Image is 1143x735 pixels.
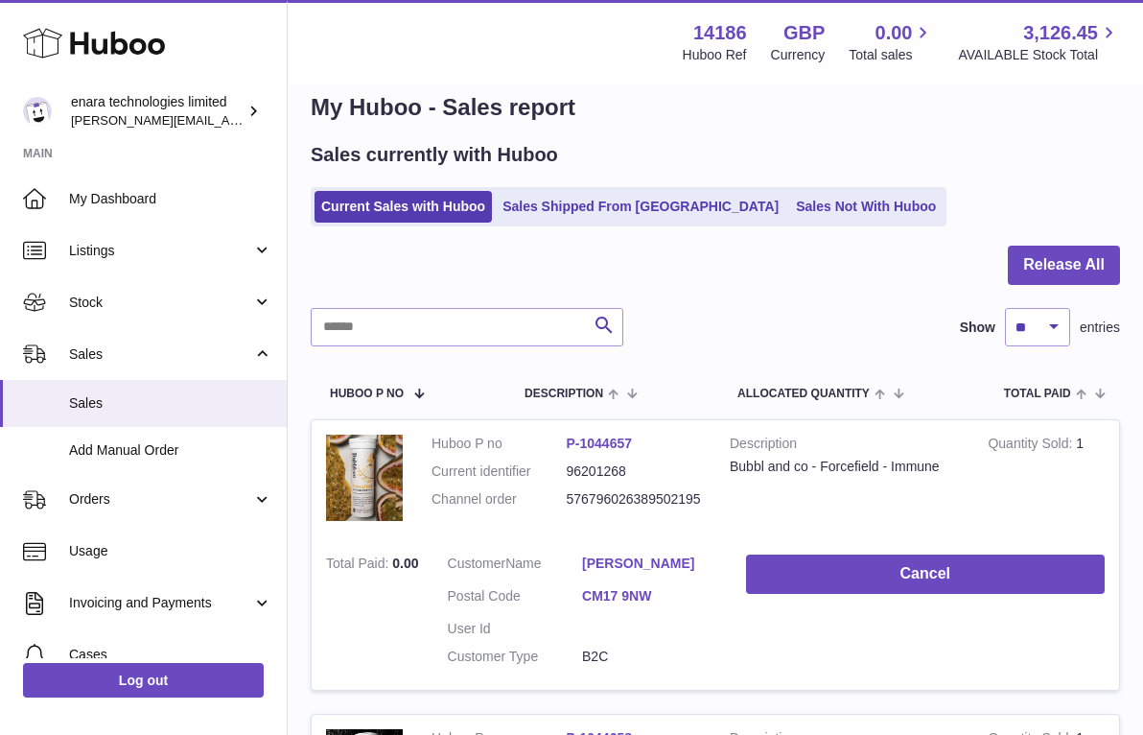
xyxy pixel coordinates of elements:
label: Show [960,319,995,337]
button: Release All [1008,246,1120,285]
span: 3,126.45 [1023,20,1098,46]
a: [PERSON_NAME] [582,555,717,573]
span: Stock [69,294,252,312]
td: 1 [973,420,1119,540]
a: P-1044657 [567,436,633,451]
div: enara technologies limited [71,93,244,130]
strong: Description [730,435,959,458]
dt: User Id [448,620,583,638]
a: Log out [23,663,264,698]
strong: Total Paid [326,556,392,576]
span: My Dashboard [69,190,272,208]
span: entries [1080,319,1120,337]
a: Sales Shipped From [GEOGRAPHIC_DATA] [496,191,785,223]
span: Huboo P no [330,388,404,400]
span: Listings [69,242,252,260]
strong: Quantity Sold [988,436,1076,456]
span: Customer [448,556,506,571]
a: Sales Not With Huboo [789,191,943,223]
a: CM17 9NW [582,587,717,605]
span: Invoicing and Payments [69,594,252,612]
dd: 96201268 [567,462,702,481]
dd: B2C [582,648,717,666]
span: Add Manual Order [69,441,272,460]
span: Usage [69,542,272,560]
dt: Channel order [432,490,567,509]
dt: Current identifier [432,462,567,481]
span: AVAILABLE Stock Total [958,46,1120,64]
a: 0.00 Total sales [849,20,934,64]
span: 0.00 [875,20,913,46]
span: Sales [69,394,272,413]
dd: 576796026389502195 [567,490,702,509]
span: [PERSON_NAME][EMAIL_ADDRESS][DOMAIN_NAME] [71,112,385,128]
dt: Customer Type [448,648,583,666]
strong: GBP [783,20,825,46]
div: Huboo Ref [683,46,747,64]
h1: My Huboo - Sales report [311,92,1120,123]
h2: Sales currently with Huboo [311,142,558,168]
strong: 14186 [693,20,747,46]
span: Sales [69,345,252,364]
button: Cancel [746,555,1105,594]
dt: Postal Code [448,587,583,610]
dt: Huboo P no [432,435,567,453]
div: Bubbl and co - Forcefield - Immune [730,458,959,476]
span: Orders [69,490,252,509]
img: 141861747480430.jpg [326,435,403,521]
span: ALLOCATED Quantity [737,388,870,400]
span: Description [525,388,603,400]
span: 0.00 [392,556,418,571]
span: Cases [69,646,272,664]
a: 3,126.45 AVAILABLE Stock Total [958,20,1120,64]
img: Dee@enara.co [23,97,52,126]
span: Total sales [849,46,934,64]
dt: Name [448,555,583,578]
div: Currency [771,46,826,64]
span: Total paid [1004,388,1071,400]
a: Current Sales with Huboo [315,191,492,223]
